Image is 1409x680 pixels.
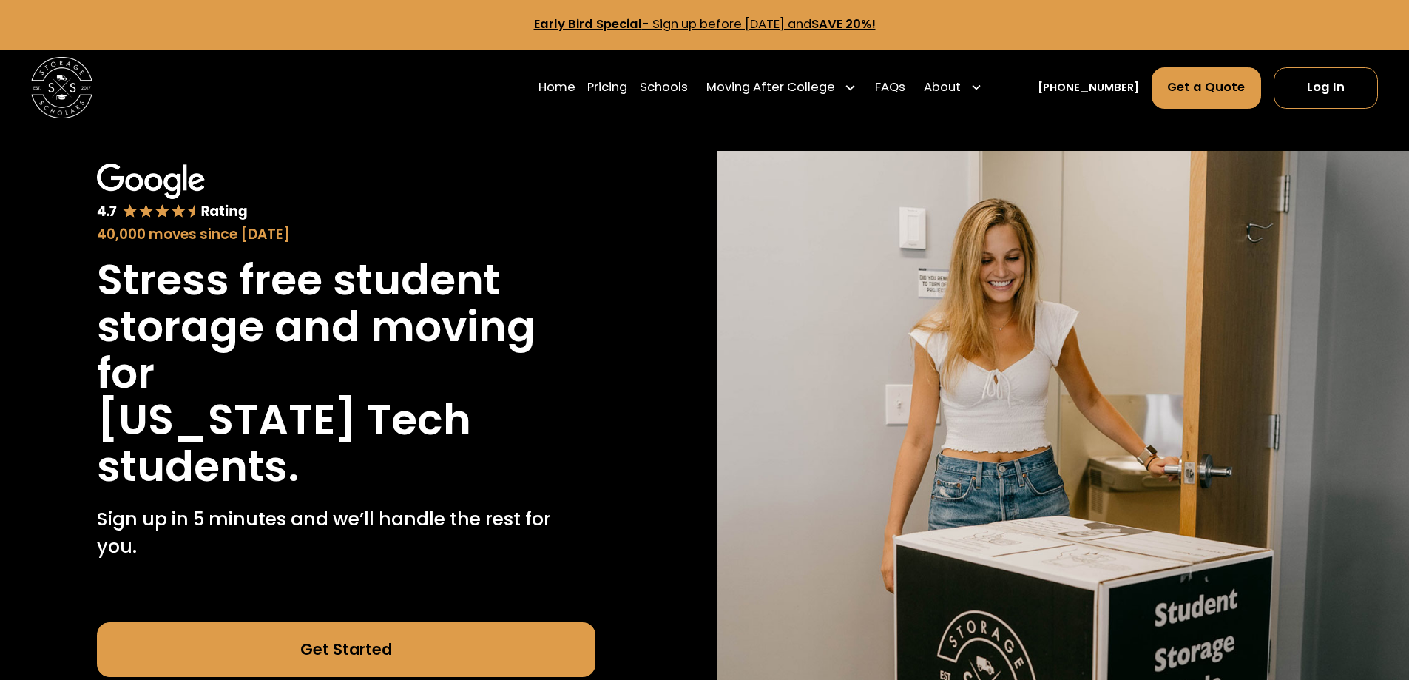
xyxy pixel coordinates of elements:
a: Home [538,66,575,109]
a: Get Started [97,622,595,678]
a: [PHONE_NUMBER] [1038,80,1139,96]
a: Schools [640,66,688,109]
div: About [924,78,961,97]
strong: SAVE 20%! [811,16,876,33]
strong: Early Bird Special [534,16,642,33]
h1: students. [97,443,300,490]
div: 40,000 moves since [DATE] [97,224,595,245]
a: Log In [1274,67,1378,109]
p: Sign up in 5 minutes and we’ll handle the rest for you. [97,505,595,561]
img: Storage Scholars main logo [31,57,92,118]
a: FAQs [875,66,905,109]
a: Pricing [587,66,627,109]
h1: [US_STATE] Tech [97,397,471,443]
a: Early Bird Special- Sign up before [DATE] andSAVE 20%! [534,16,876,33]
a: Get a Quote [1152,67,1262,109]
h1: Stress free student storage and moving for [97,257,595,397]
div: Moving After College [706,78,835,97]
img: Google 4.7 star rating [97,164,248,221]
